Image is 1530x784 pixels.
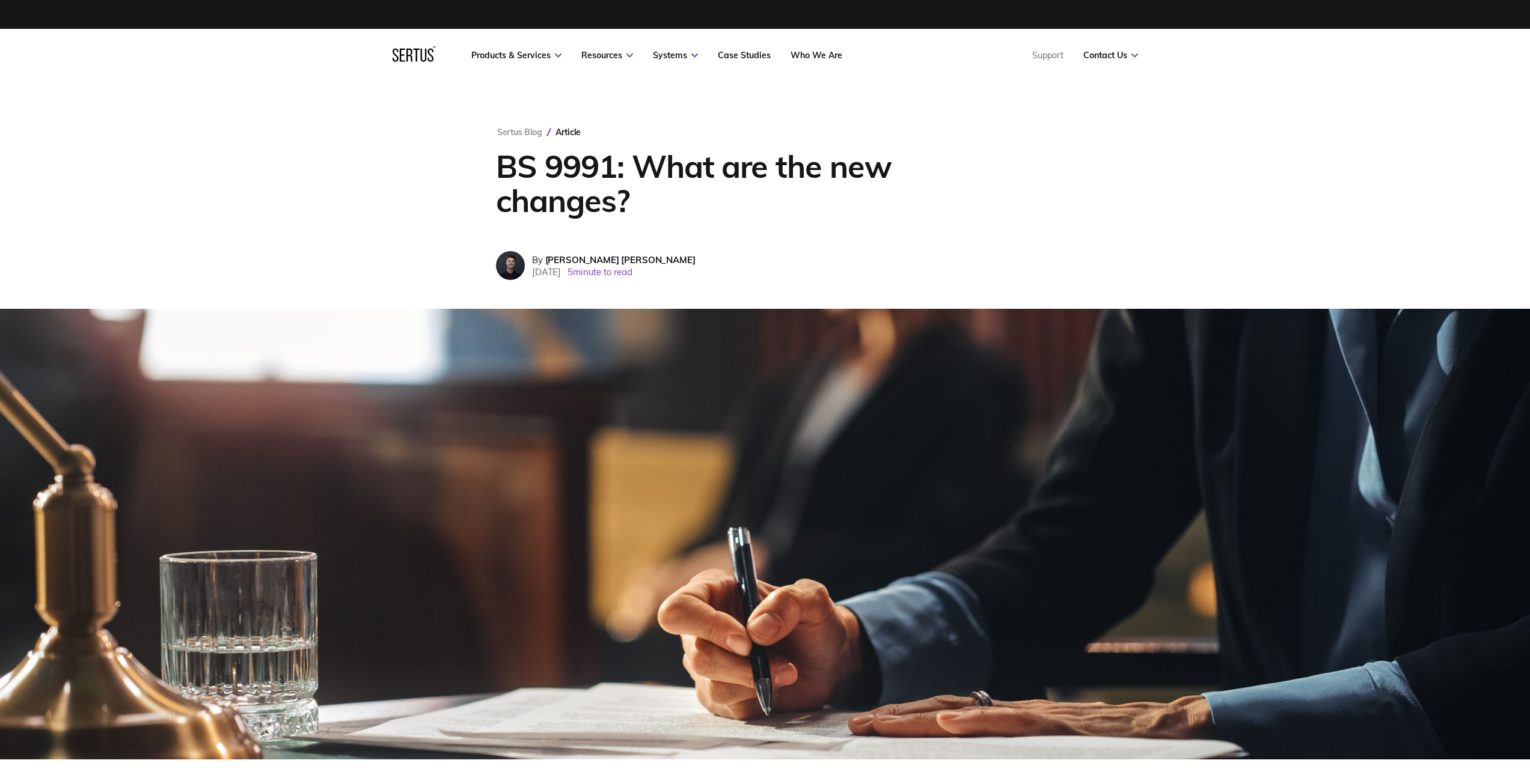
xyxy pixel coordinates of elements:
a: Case Studies [718,50,771,61]
a: Contact Us [1083,50,1138,61]
h1: BS 9991: What are the new changes? [496,149,956,217]
span: 5 minute to read [568,266,632,278]
a: Support [1032,50,1063,61]
a: Who We Are [791,50,842,61]
a: Sertus Blog [497,127,542,138]
span: [PERSON_NAME] [PERSON_NAME] [545,254,696,266]
a: Resources [581,50,633,61]
a: Systems [653,50,698,61]
div: By [532,254,696,266]
span: [DATE] [532,266,561,278]
a: Products & Services [471,50,562,61]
